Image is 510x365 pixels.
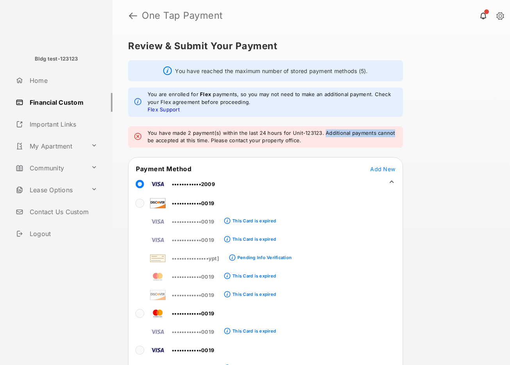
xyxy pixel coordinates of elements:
[12,71,112,90] a: Home
[232,292,276,297] div: This Card is expired
[148,91,397,114] em: You are enrolled for payments, so you may not need to make an additional payment. Check your Flex...
[237,255,292,260] div: Pending Info Verification
[172,237,214,243] span: ••••••••••••0019
[136,165,191,173] span: Payment Method
[230,212,276,225] a: This Card is expired
[172,181,215,187] span: ••••••••••••2009
[35,55,78,63] p: Bldg test-123123
[142,11,223,20] strong: One Tap Payment
[128,60,403,81] div: You have reached the maximum number of stored payment methods (5).
[172,347,214,353] span: ••••••••••••0019
[235,249,292,262] a: Pending Info Verification
[232,273,276,279] div: This Card is expired
[128,41,488,51] h5: Review & Submit Your Payment
[172,310,214,317] span: ••••••••••••0019
[230,285,276,299] a: This Card is expired
[12,224,112,243] a: Logout
[232,328,276,334] div: This Card is expired
[12,202,112,221] a: Contact Us Custom
[370,166,395,172] span: Add New
[12,181,88,199] a: Lease Options
[230,267,276,280] a: This Card is expired
[172,255,219,261] span: •••••••••••••••ypt]
[148,106,180,113] a: Flex Support
[200,91,211,97] strong: Flex
[172,274,214,280] span: ••••••••••••0019
[148,129,397,145] em: You have made 2 payment(s) within the last 24 hours for Unit-123123. Additional payments cannot b...
[172,329,214,335] span: ••••••••••••0019
[230,322,276,335] a: This Card is expired
[12,115,100,134] a: Important Links
[12,137,88,156] a: My Apartment
[172,200,214,206] span: ••••••••••••0019
[232,218,276,224] div: This Card is expired
[12,159,88,177] a: Community
[172,292,214,298] span: ••••••••••••0019
[12,93,112,112] a: Financial Custom
[230,230,276,243] a: This Card is expired
[232,236,276,242] div: This Card is expired
[370,165,395,173] button: Add New
[172,218,214,225] span: ••••••••••••0019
